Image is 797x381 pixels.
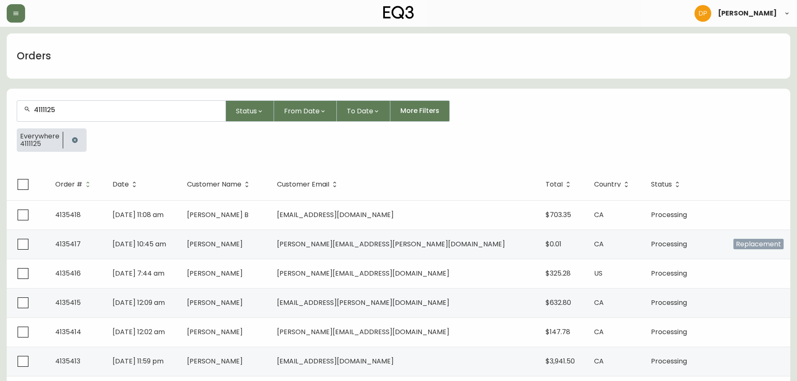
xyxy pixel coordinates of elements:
span: 4135418 [55,210,81,220]
span: [PERSON_NAME][EMAIL_ADDRESS][PERSON_NAME][DOMAIN_NAME] [277,239,505,249]
span: [PERSON_NAME] [187,356,243,366]
span: 4135416 [55,268,81,278]
span: CA [594,356,604,366]
span: CA [594,327,604,337]
span: Processing [651,298,687,307]
span: [EMAIL_ADDRESS][DOMAIN_NAME] [277,356,394,366]
span: [DATE] 11:59 pm [113,356,164,366]
span: Processing [651,210,687,220]
span: From Date [284,106,320,116]
span: [PERSON_NAME] [187,298,243,307]
span: More Filters [400,106,439,115]
button: More Filters [390,100,450,122]
span: $0.01 [546,239,561,249]
input: Search [34,106,219,114]
span: Processing [651,268,687,278]
span: [DATE] 7:44 am [113,268,164,278]
span: Everywhere [20,133,59,140]
span: [DATE] 11:08 am [113,210,164,220]
span: Processing [651,239,687,249]
span: Order # [55,181,93,188]
span: To Date [347,106,373,116]
button: From Date [274,100,337,122]
span: 4135414 [55,327,81,337]
span: Date [113,181,140,188]
button: Status [226,100,274,122]
span: Replacement [733,239,784,249]
span: 4135415 [55,298,81,307]
span: Date [113,182,129,187]
span: Processing [651,327,687,337]
span: Order # [55,182,82,187]
span: [DATE] 12:02 am [113,327,165,337]
span: [DATE] 12:09 am [113,298,165,307]
span: Customer Name [187,182,241,187]
span: [EMAIL_ADDRESS][PERSON_NAME][DOMAIN_NAME] [277,298,449,307]
span: $632.80 [546,298,571,307]
span: Country [594,181,632,188]
img: b0154ba12ae69382d64d2f3159806b19 [694,5,711,22]
h1: Orders [17,49,51,63]
span: CA [594,210,604,220]
span: [PERSON_NAME][EMAIL_ADDRESS][DOMAIN_NAME] [277,268,449,278]
span: [PERSON_NAME] [187,239,243,249]
span: $147.78 [546,327,570,337]
span: [PERSON_NAME] [187,268,243,278]
span: [PERSON_NAME] [187,327,243,337]
span: $325.28 [546,268,571,278]
span: CA [594,298,604,307]
span: 4135413 [55,356,80,366]
span: Processing [651,356,687,366]
span: Status [236,106,257,116]
span: $3,941.50 [546,356,575,366]
img: logo [383,6,414,19]
span: $703.35 [546,210,571,220]
span: US [594,268,602,278]
span: [DATE] 10:45 am [113,239,166,249]
span: 4111125 [20,140,59,148]
span: CA [594,239,604,249]
span: Total [546,182,563,187]
span: Status [651,181,683,188]
span: [EMAIL_ADDRESS][DOMAIN_NAME] [277,210,394,220]
span: 4135417 [55,239,81,249]
span: Total [546,181,574,188]
span: [PERSON_NAME] B [187,210,249,220]
span: Customer Email [277,182,329,187]
span: Country [594,182,621,187]
button: To Date [337,100,390,122]
span: [PERSON_NAME][EMAIL_ADDRESS][DOMAIN_NAME] [277,327,449,337]
span: Status [651,182,672,187]
span: Customer Name [187,181,252,188]
span: [PERSON_NAME] [718,10,777,17]
span: Customer Email [277,181,340,188]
